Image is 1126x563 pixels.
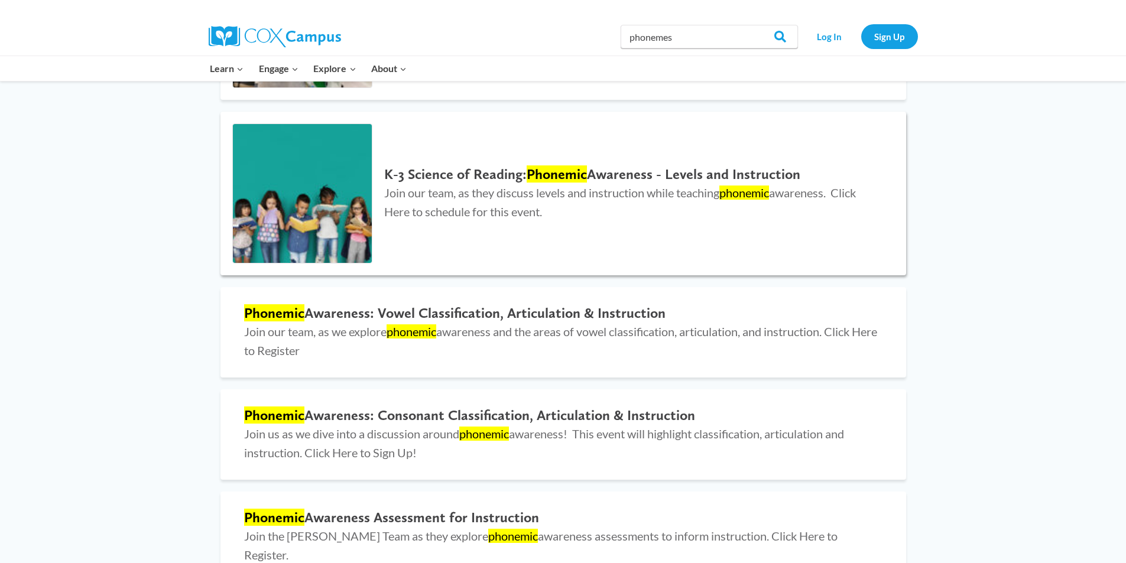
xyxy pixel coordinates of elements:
[220,389,906,480] a: PhonemicAwareness: Consonant Classification, Articulation & Instruction Join us as we dive into a...
[244,406,304,424] mark: Phonemic
[209,26,341,47] img: Cox Campus
[719,186,769,200] mark: phonemic
[306,56,364,81] button: Child menu of Explore
[244,304,304,321] mark: Phonemic
[251,56,306,81] button: Child menu of Engage
[488,529,538,543] mark: phonemic
[244,529,838,562] span: Join the [PERSON_NAME] Team as they explore awareness assessments to inform instruction. Click He...
[527,165,587,183] mark: Phonemic
[244,427,844,460] span: Join us as we dive into a discussion around awareness! This event will highlight classification, ...
[384,186,856,219] span: Join our team, as they discuss levels and instruction while teaching awareness. Click Here to sch...
[804,24,918,48] nav: Secondary Navigation
[220,112,906,276] a: K-3 Science of Reading: Phonemic Awareness - Levels and Instruction K-3 Science of Reading:Phonem...
[233,124,372,263] img: K-3 Science of Reading: Phonemic Awareness - Levels and Instruction
[804,24,855,48] a: Log In
[203,56,252,81] button: Child menu of Learn
[220,287,906,377] a: PhonemicAwareness: Vowel Classification, Articulation & Instruction Join our team, as we explorep...
[621,25,798,48] input: Search Cox Campus
[244,509,304,526] mark: Phonemic
[459,427,509,441] mark: phonemic
[244,324,877,357] span: Join our team, as we explore awareness and the areas of vowel classification, articulation, and i...
[244,407,882,424] h2: Awareness: Consonant Classification, Articulation & Instruction
[384,166,882,183] h2: K-3 Science of Reading: Awareness - Levels and Instruction
[244,305,882,322] h2: Awareness: Vowel Classification, Articulation & Instruction
[203,56,414,81] nav: Primary Navigation
[364,56,414,81] button: Child menu of About
[387,324,436,339] mark: phonemic
[861,24,918,48] a: Sign Up
[244,509,882,526] h2: Awareness Assessment for Instruction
